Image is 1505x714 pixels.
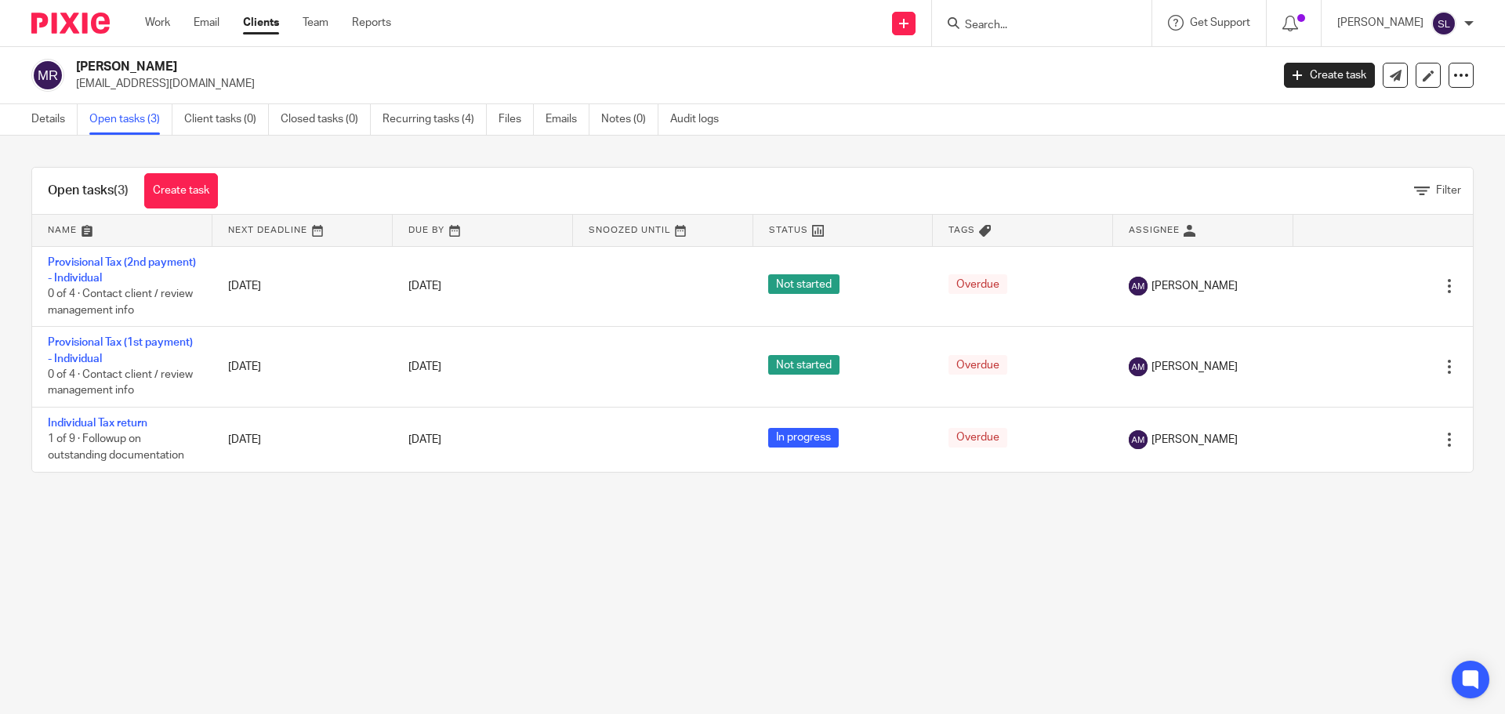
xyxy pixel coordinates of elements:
img: Pixie [31,13,110,34]
img: svg%3E [1129,277,1148,295]
a: Client tasks (0) [184,104,269,135]
span: [DATE] [408,281,441,292]
p: [PERSON_NAME] [1337,15,1423,31]
img: svg%3E [1129,430,1148,449]
span: 0 of 4 · Contact client / review management info [48,369,193,397]
span: Overdue [948,428,1007,448]
img: svg%3E [1129,357,1148,376]
span: [DATE] [408,361,441,372]
a: Details [31,104,78,135]
span: Overdue [948,274,1007,294]
span: (3) [114,184,129,197]
span: Not started [768,274,840,294]
span: 1 of 9 · Followup on outstanding documentation [48,434,184,462]
span: Get Support [1190,17,1250,28]
span: In progress [768,428,839,448]
p: [EMAIL_ADDRESS][DOMAIN_NAME] [76,76,1260,92]
a: Emails [546,104,589,135]
a: Open tasks (3) [89,104,172,135]
td: [DATE] [212,327,393,408]
a: Notes (0) [601,104,658,135]
span: Not started [768,355,840,375]
h2: [PERSON_NAME] [76,59,1024,75]
a: Provisional Tax (1st payment) - Individual [48,337,193,364]
a: Create task [1284,63,1375,88]
a: Files [499,104,534,135]
h1: Open tasks [48,183,129,199]
a: Reports [352,15,391,31]
a: Team [303,15,328,31]
td: [DATE] [212,408,393,472]
span: Status [769,226,808,234]
span: Tags [948,226,975,234]
input: Search [963,19,1104,33]
span: Snoozed Until [589,226,671,234]
a: Create task [144,173,218,208]
img: svg%3E [1431,11,1456,36]
a: Individual Tax return [48,418,147,429]
span: Overdue [948,355,1007,375]
a: Audit logs [670,104,731,135]
a: Work [145,15,170,31]
span: [PERSON_NAME] [1151,278,1238,294]
span: 0 of 4 · Contact client / review management info [48,288,193,316]
img: svg%3E [31,59,64,92]
a: Recurring tasks (4) [383,104,487,135]
span: Filter [1436,185,1461,196]
a: Provisional Tax (2nd payment) - Individual [48,257,196,284]
td: [DATE] [212,246,393,327]
a: Email [194,15,219,31]
a: Clients [243,15,279,31]
span: [PERSON_NAME] [1151,432,1238,448]
span: [DATE] [408,434,441,445]
span: [PERSON_NAME] [1151,359,1238,375]
a: Closed tasks (0) [281,104,371,135]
